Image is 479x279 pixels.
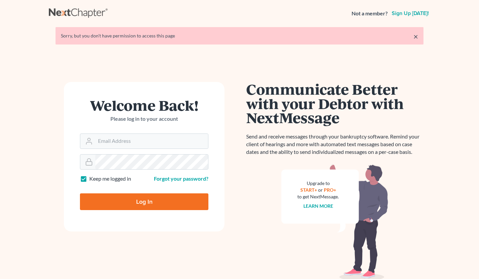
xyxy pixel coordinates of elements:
a: PRO+ [324,187,336,193]
h1: Communicate Better with your Debtor with NextMessage [246,82,423,125]
a: START+ [300,187,317,193]
a: × [413,32,418,40]
div: Sorry, but you don't have permission to access this page [61,32,418,39]
p: Send and receive messages through your bankruptcy software. Remind your client of hearings and mo... [246,133,423,156]
span: or [318,187,323,193]
a: Learn more [303,203,333,209]
h1: Welcome Back! [80,98,208,112]
p: Please log in to your account [80,115,208,123]
strong: Not a member? [352,10,388,17]
input: Log In [80,193,208,210]
input: Email Address [95,134,208,149]
div: to get NextMessage. [297,193,339,200]
label: Keep me logged in [89,175,131,183]
div: Upgrade to [297,180,339,187]
a: Sign up [DATE]! [390,11,430,16]
a: Forgot your password? [154,175,208,182]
